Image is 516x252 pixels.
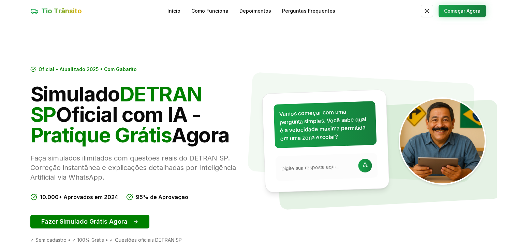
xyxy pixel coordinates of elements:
span: Pratique Grátis [30,123,172,147]
a: Como Funciona [191,8,228,14]
p: Vamos começar com uma pergunta simples. Você sabe qual é a velocidade máxima permitida em uma zon... [279,107,371,142]
h1: Simulado Oficial com IA - Agora [30,84,253,145]
button: Fazer Simulado Grátis Agora [30,215,149,228]
a: Perguntas Frequentes [282,8,335,14]
div: ✓ Sem cadastro • ✓ 100% Grátis • ✓ Questões oficiais DETRAN SP [30,237,253,243]
a: Depoimentos [239,8,271,14]
span: 95% de Aprovação [136,193,188,201]
span: Tio Trânsito [41,6,82,16]
a: Tio Trânsito [30,6,82,16]
span: Oficial • Atualizado 2025 • Com Gabarito [39,66,137,73]
img: Tio Trânsito [399,97,486,185]
a: Início [167,8,180,14]
span: DETRAN SP [30,82,202,127]
button: Começar Agora [439,5,486,17]
input: Digite sua resposta aqui... [281,163,354,172]
span: 10.000+ Aprovados em 2024 [40,193,118,201]
p: Faça simulados ilimitados com questões reais do DETRAN SP. Correção instantânea e explicações det... [30,153,253,182]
